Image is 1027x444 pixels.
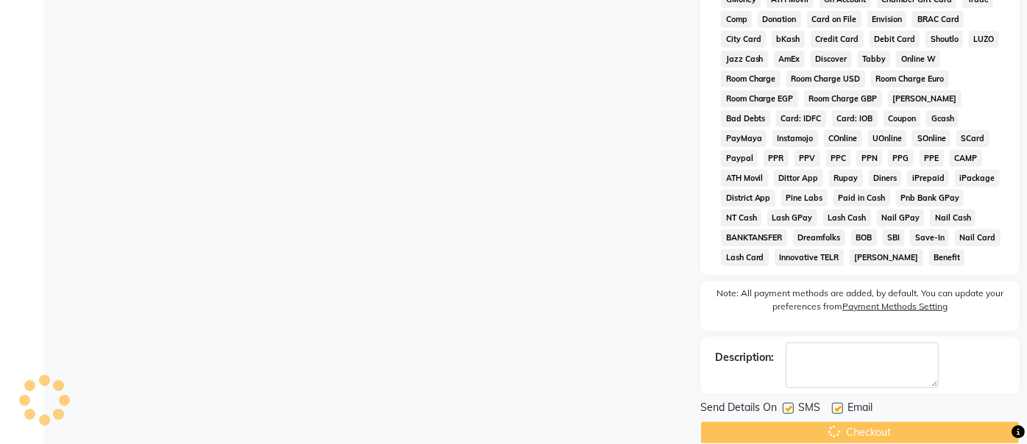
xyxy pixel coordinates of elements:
span: PPE [920,150,944,167]
span: Lash GPay [767,210,817,226]
span: iPrepaid [907,170,949,187]
span: Bad Debts [721,110,770,127]
span: District App [721,190,775,207]
span: PPG [888,150,914,167]
span: Room Charge Euro [871,71,949,87]
span: CAMP [950,150,982,167]
span: Tabby [858,51,891,68]
span: Pine Labs [781,190,828,207]
span: Coupon [884,110,921,127]
label: Note: All payment methods are added, by default. You can update your preferences from [715,287,1005,319]
span: Nail Cash [930,210,976,226]
span: AmEx [774,51,805,68]
span: Debit Card [870,31,920,48]
span: Benefit [929,249,965,266]
span: ATH Movil [721,170,768,187]
span: Dreamfolks [793,229,845,246]
span: LUZO [969,31,999,48]
span: Rupay [829,170,863,187]
span: PPN [856,150,882,167]
span: BRAC Card [912,11,964,28]
span: Shoutlo [925,31,963,48]
span: Diners [869,170,902,187]
span: PPC [826,150,851,167]
span: Dittor App [774,170,823,187]
span: UOnline [868,130,907,147]
span: Card: IOB [832,110,878,127]
span: PPV [795,150,820,167]
span: BANKTANSFER [721,229,787,246]
span: Discover [811,51,852,68]
span: Card on File [807,11,861,28]
span: Lash Card [721,249,769,266]
span: Pnb Bank GPay [896,190,964,207]
span: [PERSON_NAME] [850,249,923,266]
span: SCard [956,130,989,147]
span: Donation [758,11,801,28]
span: Email [847,400,873,418]
span: iPackage [955,170,1000,187]
span: PPR [764,150,789,167]
span: Innovative TELR [775,249,844,266]
span: NT Cash [721,210,761,226]
span: Room Charge USD [786,71,865,87]
span: Room Charge [721,71,781,87]
span: Send Details On [700,400,777,418]
span: Paid in Cash [834,190,890,207]
span: SOnline [912,130,950,147]
span: PayMaya [721,130,767,147]
span: Envision [867,11,907,28]
span: Nail GPay [877,210,925,226]
span: City Card [721,31,766,48]
span: SBI [883,229,905,246]
span: Gcash [926,110,959,127]
span: [PERSON_NAME] [888,90,962,107]
span: BOB [851,229,877,246]
span: Comp [721,11,752,28]
span: Room Charge GBP [804,90,882,107]
span: Room Charge EGP [721,90,798,107]
span: Card: IDFC [776,110,826,127]
span: Nail Card [955,229,1001,246]
span: Instamojo [772,130,818,147]
span: Lash Cash [823,210,871,226]
span: Jazz Cash [721,51,768,68]
span: SMS [798,400,820,418]
label: Payment Methods Setting [842,300,948,313]
div: Description: [715,350,774,365]
span: COnline [824,130,862,147]
span: bKash [772,31,805,48]
span: Credit Card [811,31,864,48]
span: Save-In [910,229,949,246]
span: Paypal [721,150,758,167]
span: Online W [896,51,940,68]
